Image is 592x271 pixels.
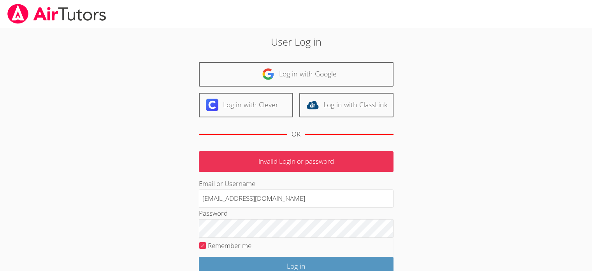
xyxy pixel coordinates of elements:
label: Password [199,209,228,218]
a: Log in with ClassLink [299,93,393,117]
label: Remember me [208,241,251,250]
a: Log in with Google [199,62,393,87]
img: airtutors_banner-c4298cdbf04f3fff15de1276eac7730deb9818008684d7c2e4769d2f7ddbe033.png [7,4,107,24]
label: Email or Username [199,179,255,188]
p: Invalid Login or password [199,151,393,172]
img: google-logo-50288ca7cdecda66e5e0955fdab243c47b7ad437acaf1139b6f446037453330a.svg [262,68,274,80]
a: Log in with Clever [199,93,293,117]
img: classlink-logo-d6bb404cc1216ec64c9a2012d9dc4662098be43eaf13dc465df04b49fa7ab582.svg [306,99,319,111]
h2: User Log in [136,34,456,49]
div: OR [292,129,300,140]
img: clever-logo-6eab21bc6e7a338710f1a6ff85c0baf02591cd810cc4098c63d3a4b26e2feb20.svg [206,99,218,111]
